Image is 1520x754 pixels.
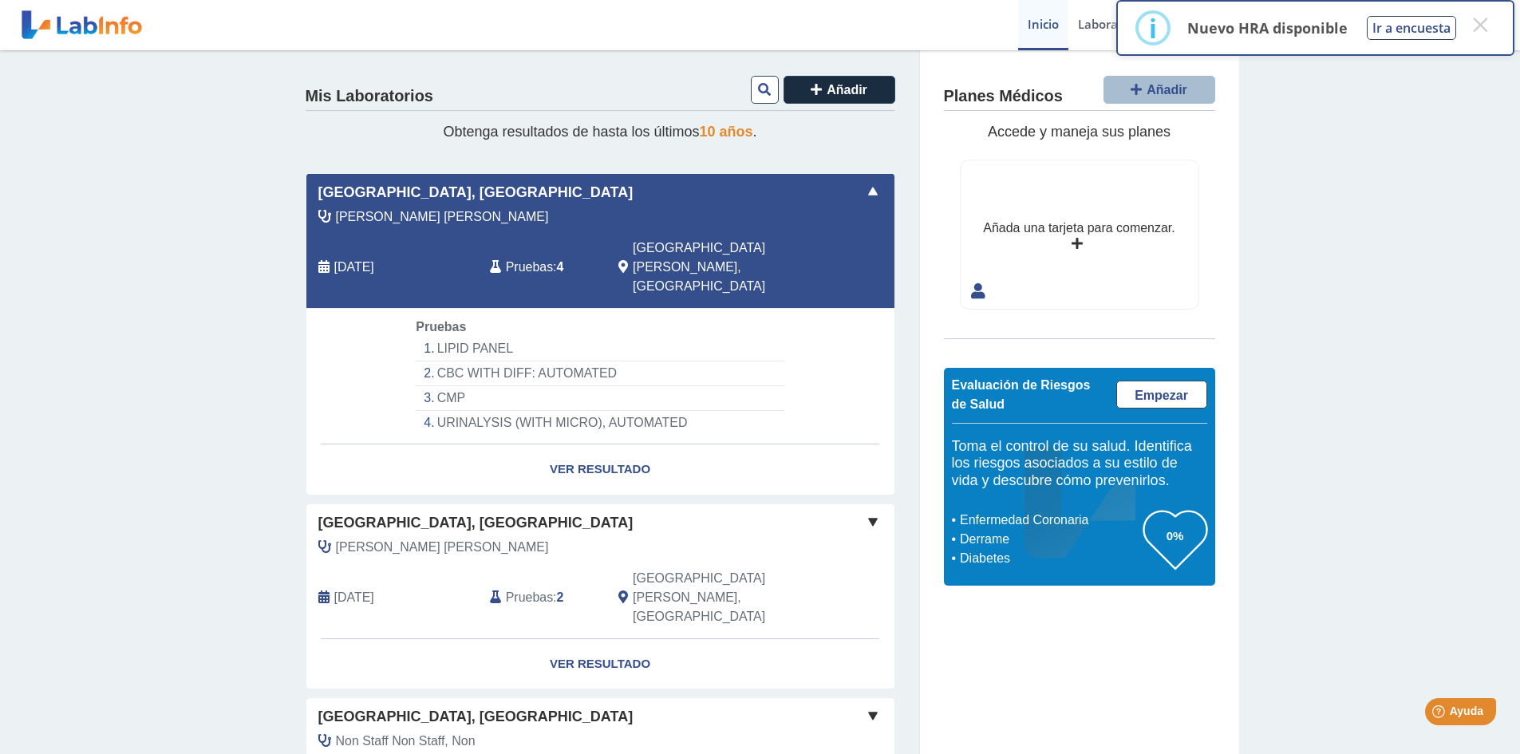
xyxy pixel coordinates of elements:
a: Ver Resultado [306,639,894,689]
a: Ver Resultado [306,444,894,495]
span: Empezar [1135,389,1188,402]
b: 4 [557,260,564,274]
span: Non Staff Non Staff, Non [336,732,476,751]
span: Colon Alonso, Jose [336,538,549,557]
h5: Toma el control de su salud. Identifica los riesgos asociados a su estilo de vida y descubre cómo... [952,438,1207,490]
button: Añadir [784,76,895,104]
span: Pruebas [416,320,466,334]
span: Añadir [827,83,867,97]
div: : [478,239,606,296]
h3: 0% [1143,526,1207,546]
b: 2 [557,590,564,604]
button: Close this dialog [1466,10,1494,39]
span: Accede y maneja sus planes [988,124,1171,140]
div: : [478,569,606,626]
span: Colon Alonso, Jose [336,207,549,227]
li: CBC WITH DIFF: AUTOMATED [416,361,784,386]
span: Añadir [1147,83,1187,97]
span: [GEOGRAPHIC_DATA], [GEOGRAPHIC_DATA] [318,512,634,534]
button: Añadir [1103,76,1215,104]
span: 2025-05-26 [334,258,374,277]
span: Pruebas [506,588,553,607]
span: Pruebas [506,258,553,277]
li: CMP [416,386,784,411]
h4: Planes Médicos [944,87,1063,106]
span: San Juan, PR [633,239,809,296]
button: Ir a encuesta [1367,16,1456,40]
span: 10 años [700,124,753,140]
p: Nuevo HRA disponible [1187,18,1348,38]
a: Empezar [1116,381,1207,409]
span: Evaluación de Riesgos de Salud [952,378,1091,411]
li: Diabetes [956,549,1143,568]
li: Enfermedad Coronaria [956,511,1143,530]
li: Derrame [956,530,1143,549]
iframe: Help widget launcher [1378,692,1502,736]
span: San Juan, PR [633,569,809,626]
li: URINALYSIS (WITH MICRO), AUTOMATED [416,411,784,435]
div: Añada una tarjeta para comenzar. [983,219,1175,238]
div: i [1149,14,1157,42]
h4: Mis Laboratorios [306,87,433,106]
span: [GEOGRAPHIC_DATA], [GEOGRAPHIC_DATA] [318,706,634,728]
li: LIPID PANEL [416,337,784,361]
span: 2024-05-11 [334,588,374,607]
span: Obtenga resultados de hasta los últimos . [443,124,756,140]
span: [GEOGRAPHIC_DATA], [GEOGRAPHIC_DATA] [318,182,634,203]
